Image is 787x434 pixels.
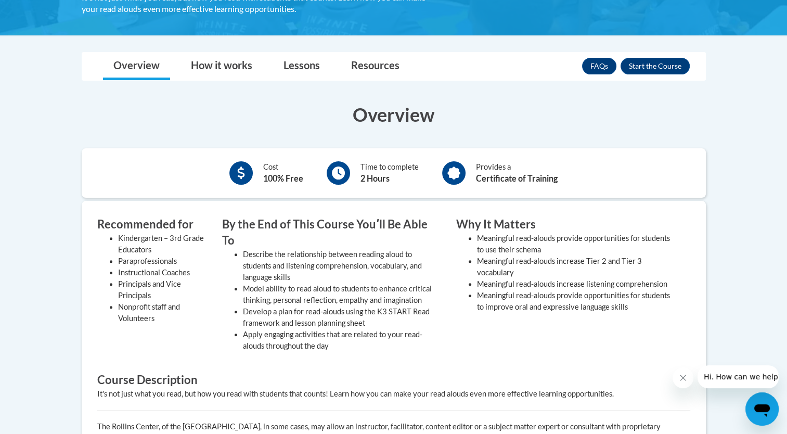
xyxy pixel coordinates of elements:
[582,58,616,74] a: FAQs
[118,267,207,278] li: Instructional Coaches
[477,278,675,290] li: Meaningful read-alouds increase listening comprehension
[673,367,693,388] iframe: Close message
[745,392,779,426] iframe: Button to launch messaging window
[698,365,779,388] iframe: Message from company
[273,53,330,80] a: Lessons
[243,249,441,283] li: Describe the relationship between reading aloud to students and listening comprehension, vocabula...
[360,161,419,185] div: Time to complete
[103,53,170,80] a: Overview
[263,161,303,185] div: Cost
[477,290,675,313] li: Meaningful read-alouds provide opportunities for students to improve oral and expressive language...
[222,216,441,249] h3: By the End of This Course Youʹll Be Able To
[180,53,263,80] a: How it works
[477,256,675,278] li: Meaningful read-alouds increase Tier 2 and Tier 3 vocabulary
[476,173,558,183] b: Certificate of Training
[97,388,690,400] div: It's not just what you read, but how you read with students that counts! Learn how you can make y...
[360,173,390,183] b: 2 Hours
[243,329,441,352] li: Apply engaging activities that are related to your read-alouds throughout the day
[97,216,207,233] h3: Recommended for
[118,233,207,256] li: Kindergarten – 3rd Grade Educators
[477,233,675,256] li: Meaningful read-alouds provide opportunities for students to use their schema
[97,372,690,388] h3: Course Description
[118,256,207,267] li: Paraprofessionals
[476,161,558,185] div: Provides a
[6,7,84,16] span: Hi. How can we help?
[243,306,441,329] li: Develop a plan for read-alouds using the K3 START Read framework and lesson planning sheet
[621,58,690,74] button: Enroll
[118,301,207,324] li: Nonprofit staff and Volunteers
[82,101,706,127] h3: Overview
[456,216,675,233] h3: Why It Matters
[243,283,441,306] li: Model ability to read aloud to students to enhance critical thinking, personal reflection, empath...
[118,278,207,301] li: Principals and Vice Principals
[341,53,410,80] a: Resources
[263,173,303,183] b: 100% Free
